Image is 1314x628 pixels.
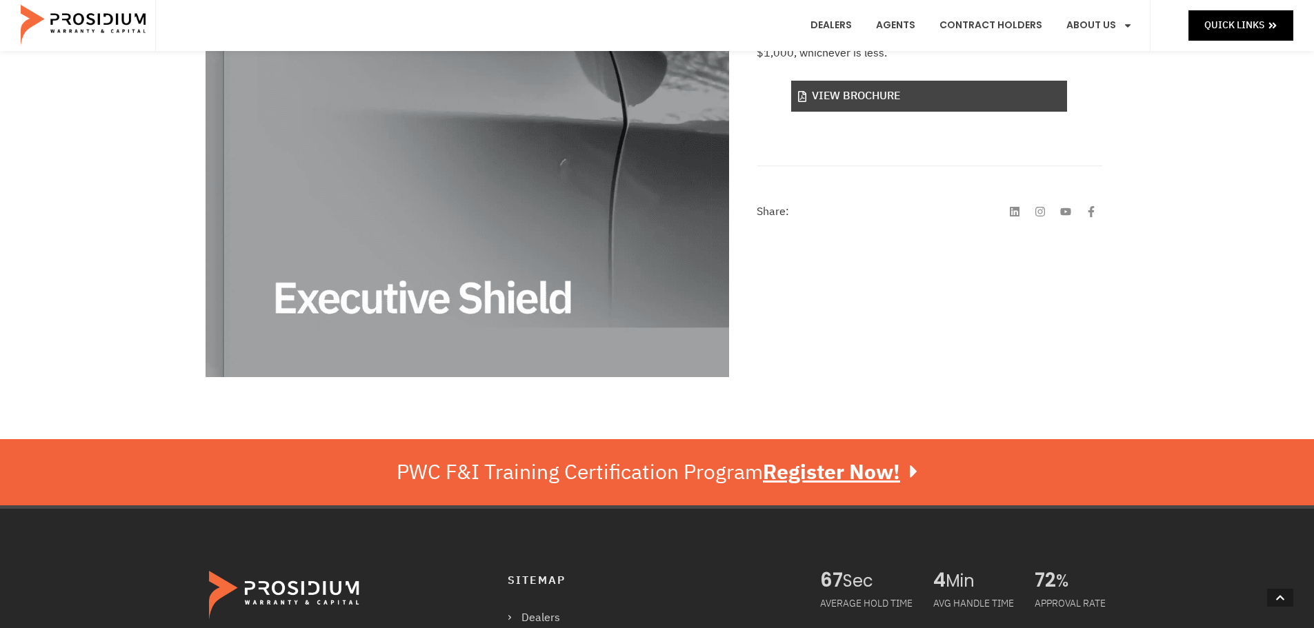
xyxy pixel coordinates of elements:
[933,571,946,591] span: 4
[508,608,620,628] a: Dealers
[757,206,789,217] h4: Share:
[1035,591,1106,616] div: APPROVAL RATE
[1188,10,1293,40] a: Quick Links
[397,460,917,485] div: PWC F&I Training Certification Program
[820,571,843,591] span: 67
[791,81,1067,112] a: View Brochure
[508,571,793,591] h4: Sitemap
[946,571,1014,591] span: Min
[1035,571,1056,591] span: 72
[933,591,1014,616] div: AVG HANDLE TIME
[1056,571,1106,591] span: %
[763,456,900,487] u: Register Now!
[843,571,913,591] span: Sec
[820,591,913,616] div: AVERAGE HOLD TIME
[1204,17,1264,34] span: Quick Links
